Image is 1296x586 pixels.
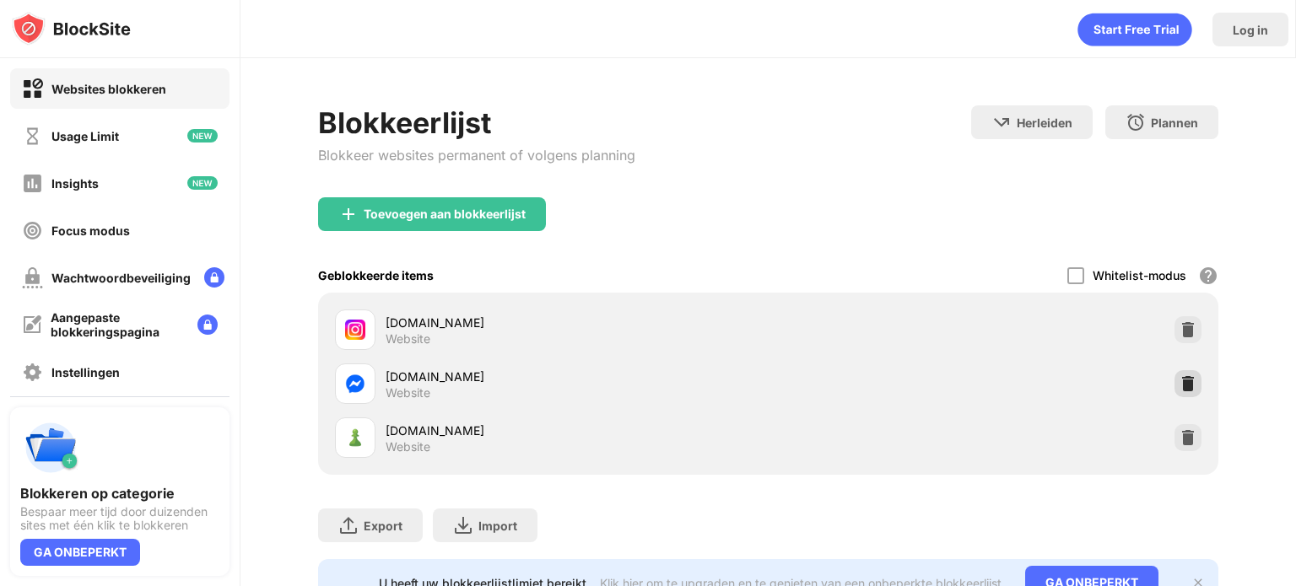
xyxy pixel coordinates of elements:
[364,519,402,533] div: Export
[20,505,219,532] div: Bespaar meer tijd door duizenden sites met één klik te blokkeren
[22,220,43,241] img: focus-off.svg
[51,365,120,379] div: Instellingen
[318,105,635,140] div: Blokkeerlijst
[22,173,43,194] img: insights-off.svg
[364,207,526,221] div: Toevoegen aan blokkeerlijst
[20,485,219,502] div: Blokkeren op categorie
[386,385,430,401] div: Website
[1077,13,1192,46] div: animation
[345,427,365,448] img: favicons
[345,374,365,394] img: favicons
[386,422,768,439] div: [DOMAIN_NAME]
[197,315,218,335] img: lock-menu.svg
[318,147,635,164] div: Blokkeer websites permanent of volgens planning
[20,417,81,478] img: push-categories.svg
[345,320,365,340] img: favicons
[318,268,434,282] div: Geblokkeerde items
[386,368,768,385] div: [DOMAIN_NAME]
[386,439,430,454] div: Website
[386,331,430,347] div: Website
[51,271,191,285] div: Wachtwoordbeveiliging
[51,223,130,238] div: Focus modus
[22,78,43,99] img: block-on.svg
[1151,116,1198,130] div: Plannen
[22,315,42,335] img: customize-block-page-off.svg
[51,176,99,191] div: Insights
[51,129,119,143] div: Usage Limit
[51,82,166,96] div: Websites blokkeren
[187,176,218,190] img: new-icon.svg
[12,12,131,46] img: logo-blocksite.svg
[20,539,140,566] div: GA ONBEPERKT
[478,519,517,533] div: Import
[386,314,768,331] div: [DOMAIN_NAME]
[22,126,43,147] img: time-usage-off.svg
[1093,268,1186,282] div: Whitelist-modus
[22,267,43,288] img: password-protection-off.svg
[187,129,218,142] img: new-icon.svg
[1233,23,1268,37] div: Log in
[204,267,224,288] img: lock-menu.svg
[51,310,184,339] div: Aangepaste blokkeringspagina
[22,362,43,383] img: settings-off.svg
[1017,116,1072,130] div: Herleiden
